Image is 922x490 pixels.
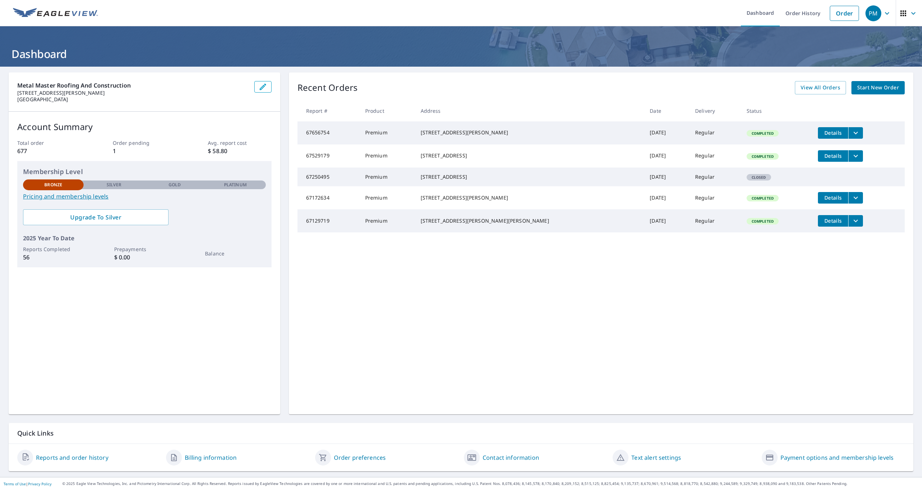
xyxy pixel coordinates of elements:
th: Status [741,100,812,121]
td: [DATE] [644,209,689,232]
td: [DATE] [644,144,689,168]
td: Regular [689,186,741,209]
th: Delivery [689,100,741,121]
button: filesDropdownBtn-67529179 [848,150,863,162]
a: Upgrade To Silver [23,209,169,225]
p: [STREET_ADDRESS][PERSON_NAME] [17,90,249,96]
div: PM [865,5,881,21]
td: Premium [359,209,415,232]
span: Upgrade To Silver [29,213,163,221]
span: Details [822,194,844,201]
p: Balance [205,250,265,257]
a: Terms of Use [4,481,26,486]
td: 67656754 [297,121,359,144]
a: Privacy Policy [28,481,52,486]
button: detailsBtn-67172634 [818,192,848,204]
td: 67529179 [297,144,359,168]
span: View All Orders [801,83,840,92]
p: Metal Master Roofing and Construction [17,81,249,90]
p: $ 58.80 [208,147,271,155]
span: Details [822,129,844,136]
p: 1 [113,147,176,155]
button: detailsBtn-67656754 [818,127,848,139]
p: © 2025 Eagle View Technologies, Inc. and Pictometry International Corp. All Rights Reserved. Repo... [62,481,918,486]
span: Details [822,152,844,159]
th: Report # [297,100,359,121]
button: filesDropdownBtn-67129719 [848,215,863,227]
p: | [4,482,52,486]
p: Silver [107,182,122,188]
td: [DATE] [644,168,689,186]
td: Regular [689,209,741,232]
td: Regular [689,168,741,186]
p: Recent Orders [297,81,358,94]
a: Order preferences [334,453,386,462]
td: Premium [359,121,415,144]
span: Start New Order [857,83,899,92]
p: Bronze [44,182,62,188]
p: $ 0.00 [114,253,175,262]
p: 2025 Year To Date [23,234,266,242]
div: [STREET_ADDRESS] [421,152,639,159]
button: detailsBtn-67129719 [818,215,848,227]
p: Account Summary [17,120,272,133]
td: 67172634 [297,186,359,209]
p: Order pending [113,139,176,147]
span: Details [822,217,844,224]
img: EV Logo [13,8,98,19]
th: Product [359,100,415,121]
p: 677 [17,147,81,155]
span: Completed [747,196,778,201]
a: Reports and order history [36,453,108,462]
div: [STREET_ADDRESS] [421,173,639,181]
p: 56 [23,253,84,262]
td: 67250495 [297,168,359,186]
p: Avg. report cost [208,139,271,147]
td: 67129719 [297,209,359,232]
span: Closed [747,175,770,180]
div: [STREET_ADDRESS][PERSON_NAME][PERSON_NAME] [421,217,639,224]
td: Regular [689,144,741,168]
td: Premium [359,144,415,168]
p: Prepayments [114,245,175,253]
a: Contact information [483,453,539,462]
a: View All Orders [795,81,846,94]
span: Completed [747,219,778,224]
a: Pricing and membership levels [23,192,266,201]
div: [STREET_ADDRESS][PERSON_NAME] [421,129,639,136]
th: Address [415,100,644,121]
span: Completed [747,131,778,136]
div: [STREET_ADDRESS][PERSON_NAME] [421,194,639,201]
button: filesDropdownBtn-67172634 [848,192,863,204]
td: [DATE] [644,186,689,209]
p: Reports Completed [23,245,84,253]
h1: Dashboard [9,46,913,61]
p: [GEOGRAPHIC_DATA] [17,96,249,103]
a: Billing information [185,453,237,462]
p: Membership Level [23,167,266,177]
p: Total order [17,139,81,147]
td: [DATE] [644,121,689,144]
a: Payment options and membership levels [780,453,894,462]
a: Text alert settings [631,453,681,462]
a: Start New Order [851,81,905,94]
td: Premium [359,168,415,186]
span: Completed [747,154,778,159]
p: Platinum [224,182,247,188]
th: Date [644,100,689,121]
a: Order [830,6,859,21]
td: Premium [359,186,415,209]
button: detailsBtn-67529179 [818,150,848,162]
button: filesDropdownBtn-67656754 [848,127,863,139]
p: Gold [169,182,181,188]
td: Regular [689,121,741,144]
p: Quick Links [17,429,905,438]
